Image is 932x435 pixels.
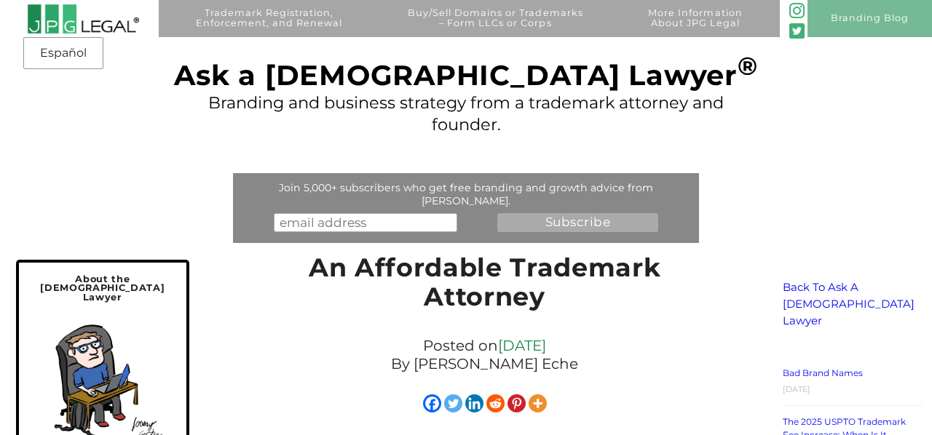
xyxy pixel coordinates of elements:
img: Twitter_Social_Icon_Rounded_Square_Color-mid-green3-90.png [789,23,805,39]
a: Reddit [486,394,505,412]
a: Twitter [444,394,462,412]
a: [DATE] [498,337,546,354]
time: [DATE] [783,384,810,394]
a: Linkedin [465,394,483,412]
a: More [529,394,547,412]
a: Español [28,40,99,66]
a: Back To Ask A [DEMOGRAPHIC_DATA] Lawyer [783,280,915,328]
a: Facebook [423,394,441,412]
div: Join 5,000+ subscribers who get free branding and growth advice from [PERSON_NAME]. [237,181,695,207]
a: More InformationAbout JPG Legal [620,8,770,45]
img: glyph-logo_May2016-green3-90.png [789,3,805,18]
p: By [PERSON_NAME] Eche [287,355,682,373]
a: Bad Brand Names [783,367,863,378]
img: 2016-logo-black-letters-3-r.png [27,4,139,34]
a: Trademark Registration,Enforcement, and Renewal [167,8,370,45]
a: Buy/Sell Domains or Trademarks– Form LLCs or Corps [380,8,612,45]
h1: An Affordable Trademark Attorney [280,253,690,319]
div: Posted on [280,333,690,377]
input: email address [274,213,457,232]
input: Subscribe [497,213,658,232]
a: Pinterest [508,394,526,412]
span: About the [DEMOGRAPHIC_DATA] Lawyer [40,274,165,303]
